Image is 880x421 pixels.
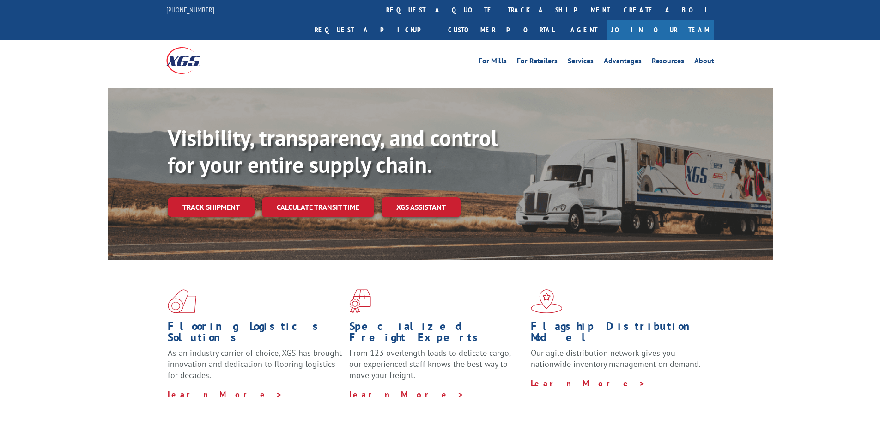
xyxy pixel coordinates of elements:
a: Advantages [604,57,642,67]
a: Agent [561,20,607,40]
span: Our agile distribution network gives you nationwide inventory management on demand. [531,348,701,369]
a: For Retailers [517,57,558,67]
a: Resources [652,57,684,67]
a: Request a pickup [308,20,441,40]
a: Services [568,57,594,67]
span: As an industry carrier of choice, XGS has brought innovation and dedication to flooring logistics... [168,348,342,380]
a: XGS ASSISTANT [382,197,461,217]
h1: Flooring Logistics Solutions [168,321,342,348]
img: xgs-icon-focused-on-flooring-red [349,289,371,313]
h1: Specialized Freight Experts [349,321,524,348]
a: Learn More > [531,378,646,389]
a: Customer Portal [441,20,561,40]
a: Join Our Team [607,20,714,40]
b: Visibility, transparency, and control for your entire supply chain. [168,123,498,179]
h1: Flagship Distribution Model [531,321,705,348]
a: About [694,57,714,67]
a: [PHONE_NUMBER] [166,5,214,14]
a: Learn More > [168,389,283,400]
img: xgs-icon-total-supply-chain-intelligence-red [168,289,196,313]
a: Calculate transit time [262,197,374,217]
a: Track shipment [168,197,255,217]
img: xgs-icon-flagship-distribution-model-red [531,289,563,313]
a: Learn More > [349,389,464,400]
p: From 123 overlength loads to delicate cargo, our experienced staff knows the best way to move you... [349,348,524,389]
a: For Mills [479,57,507,67]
